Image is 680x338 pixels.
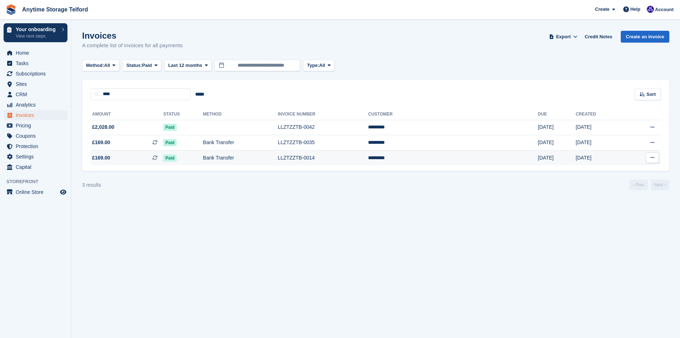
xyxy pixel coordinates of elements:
[368,109,538,120] th: Customer
[82,60,120,72] button: Method: All
[278,109,368,120] th: Invoice Number
[538,120,576,135] td: [DATE]
[122,60,161,72] button: Status: Paid
[4,100,67,110] a: menu
[556,33,571,40] span: Export
[630,6,640,13] span: Help
[16,141,59,151] span: Protection
[4,110,67,120] a: menu
[4,89,67,99] a: menu
[4,58,67,68] a: menu
[82,181,101,189] div: 3 results
[4,121,67,131] a: menu
[92,123,114,131] span: £2,028.00
[163,124,176,131] span: Paid
[548,31,579,43] button: Export
[126,62,142,69] span: Status:
[538,109,576,120] th: Due
[576,135,625,151] td: [DATE]
[16,131,59,141] span: Coupons
[104,62,110,69] span: All
[16,58,59,68] span: Tasks
[4,48,67,58] a: menu
[4,69,67,79] a: menu
[16,162,59,172] span: Capital
[142,62,152,69] span: Paid
[59,188,67,196] a: Preview store
[538,135,576,151] td: [DATE]
[6,4,16,15] img: stora-icon-8386f47178a22dfd0bd8f6a31ec36ba5ce8667c1dd55bd0f319d3a0aa187defe.svg
[651,180,669,190] a: Next
[278,120,368,135] td: LLZTZZTB-0042
[576,150,625,165] td: [DATE]
[92,154,110,162] span: £169.00
[278,135,368,151] td: LLZTZZTB-0035
[538,150,576,165] td: [DATE]
[82,31,183,40] h1: Invoices
[16,69,59,79] span: Subscriptions
[629,180,648,190] a: Previous
[628,180,671,190] nav: Page
[163,109,203,120] th: Status
[595,6,609,13] span: Create
[16,100,59,110] span: Analytics
[92,139,110,146] span: £169.00
[19,4,91,15] a: Anytime Storage Telford
[16,33,58,39] p: View next steps
[203,150,278,165] td: Bank Transfer
[82,41,183,50] p: A complete list of invoices for all payments
[203,135,278,151] td: Bank Transfer
[86,62,104,69] span: Method:
[168,62,202,69] span: Last 12 months
[278,150,368,165] td: LLZTZZTB-0014
[576,120,625,135] td: [DATE]
[16,187,59,197] span: Online Store
[16,121,59,131] span: Pricing
[576,109,625,120] th: Created
[164,60,212,72] button: Last 12 months
[203,109,278,120] th: Method
[303,60,334,72] button: Type: All
[4,162,67,172] a: menu
[91,109,163,120] th: Amount
[4,79,67,89] a: menu
[4,152,67,162] a: menu
[16,48,59,58] span: Home
[4,23,67,42] a: Your onboarding View next steps
[582,31,615,43] a: Credit Notes
[647,6,654,13] img: Chloe AMS
[16,79,59,89] span: Sites
[655,6,674,13] span: Account
[4,131,67,141] a: menu
[319,62,325,69] span: All
[621,31,669,43] a: Create an Invoice
[16,27,58,32] p: Your onboarding
[16,89,59,99] span: CRM
[16,110,59,120] span: Invoices
[307,62,319,69] span: Type:
[4,187,67,197] a: menu
[16,152,59,162] span: Settings
[4,141,67,151] a: menu
[163,155,176,162] span: Paid
[163,139,176,146] span: Paid
[6,178,71,185] span: Storefront
[646,91,656,98] span: Sort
